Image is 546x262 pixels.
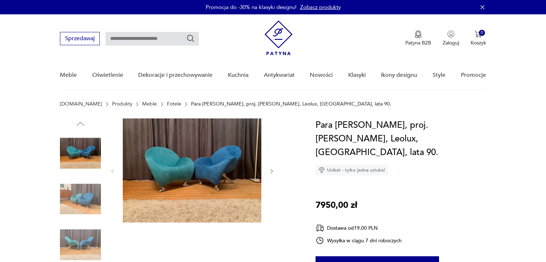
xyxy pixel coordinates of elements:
p: 7950,00 zł [316,198,357,212]
a: Meble [60,61,77,89]
a: Promocje [461,61,486,89]
a: Oświetlenie [92,61,123,89]
img: Zdjęcie produktu Para foteli Papageno, proj. Jan Armgardt, Leolux, Holandia, lata 90. [60,179,101,220]
p: Koszyk [471,39,486,46]
a: Meble [142,101,157,107]
a: Kuchnia [228,61,248,89]
img: Patyna - sklep z meblami i dekoracjami vintage [265,20,293,55]
a: Fotele [167,101,181,107]
div: Dostawa od 19,00 PLN [316,224,402,233]
button: 0Koszyk [471,31,486,46]
img: Zdjęcie produktu Para foteli Papageno, proj. Jan Armgardt, Leolux, Holandia, lata 90. [123,118,261,223]
img: Ikona koszyka [475,31,482,38]
a: Ikony designu [381,61,417,89]
a: Antykwariat [264,61,295,89]
img: Ikonka użytkownika [447,31,454,38]
a: Nowości [310,61,333,89]
button: Sprzedawaj [60,32,100,45]
img: Ikona medalu [415,31,422,38]
div: Unikat - tylko jedna sztuka! [316,165,388,176]
img: Ikona dostawy [316,224,324,233]
a: Klasyki [348,61,366,89]
div: Wysyłka w ciągu 7 dni roboczych [316,236,402,245]
p: Zaloguj [443,39,459,46]
button: Szukaj [186,34,195,43]
p: Promocja do -30% na klasyki designu! [206,4,297,11]
img: Zdjęcie produktu Para foteli Papageno, proj. Jan Armgardt, Leolux, Holandia, lata 90. [60,133,101,174]
a: [DOMAIN_NAME] [60,101,102,107]
button: Zaloguj [443,31,459,46]
a: Ikona medaluPatyna B2B [405,31,431,46]
div: 0 [479,30,485,36]
img: Ikona diamentu [318,167,325,173]
a: Dekoracje i przechowywanie [138,61,213,89]
p: Para [PERSON_NAME], proj. [PERSON_NAME], Leolux, [GEOGRAPHIC_DATA], lata 90. [191,101,391,107]
p: Patyna B2B [405,39,431,46]
h1: Para [PERSON_NAME], proj. [PERSON_NAME], Leolux, [GEOGRAPHIC_DATA], lata 90. [316,118,486,159]
button: Patyna B2B [405,31,431,46]
a: Produkty [112,101,132,107]
a: Zobacz produkty [300,4,341,11]
a: Sprzedawaj [60,37,100,42]
a: Style [433,61,445,89]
